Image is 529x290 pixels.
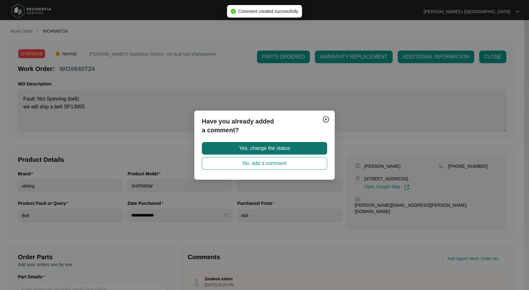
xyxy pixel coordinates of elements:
[239,145,290,152] span: Yes, change the status
[238,9,299,14] span: Comment created successfully
[321,114,331,124] button: Close
[202,157,327,170] button: No, add a comment
[202,117,327,126] p: Have you already added
[202,126,327,134] p: a comment?
[231,9,236,14] span: check-circle
[242,160,287,167] span: No, add a comment
[322,116,330,123] img: closeCircle
[202,142,327,155] button: Yes, change the status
